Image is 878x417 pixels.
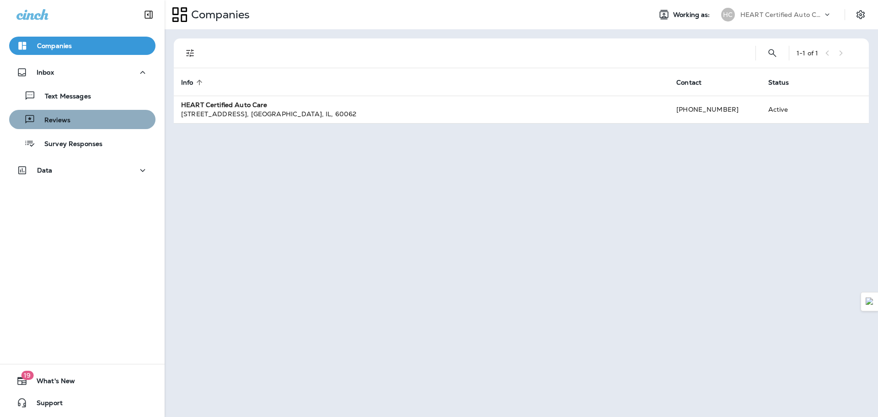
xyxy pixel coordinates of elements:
button: Collapse Sidebar [136,5,161,24]
span: What's New [27,377,75,388]
span: Info [181,79,193,87]
span: 19 [21,371,33,380]
td: Active [761,96,819,123]
button: Data [9,161,155,179]
button: Support [9,394,155,412]
span: Status [768,79,789,87]
button: Filters [181,44,199,62]
button: Survey Responses [9,134,155,153]
div: [STREET_ADDRESS] , [GEOGRAPHIC_DATA] , IL , 60062 [181,109,662,119]
p: Text Messages [36,92,91,101]
span: Contact [676,78,713,87]
span: Status [768,78,801,87]
div: HC [721,8,735,22]
p: HEART Certified Auto Care [740,11,823,18]
td: [PHONE_NUMBER] [669,96,760,123]
p: Reviews [35,116,70,125]
span: Info [181,78,205,87]
p: Companies [187,8,250,22]
strong: HEART Certified Auto Care [181,101,268,109]
div: 1 - 1 of 1 [797,49,818,57]
button: Settings [852,6,869,23]
p: Survey Responses [35,140,102,149]
img: Detect Auto [866,298,874,306]
button: Reviews [9,110,155,129]
p: Inbox [37,69,54,76]
button: Text Messages [9,86,155,105]
p: Companies [37,42,72,49]
button: Inbox [9,63,155,81]
button: Companies [9,37,155,55]
button: Search Companies [763,44,782,62]
button: 19What's New [9,372,155,390]
span: Working as: [673,11,712,19]
p: Data [37,167,53,174]
span: Support [27,399,63,410]
span: Contact [676,79,701,87]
